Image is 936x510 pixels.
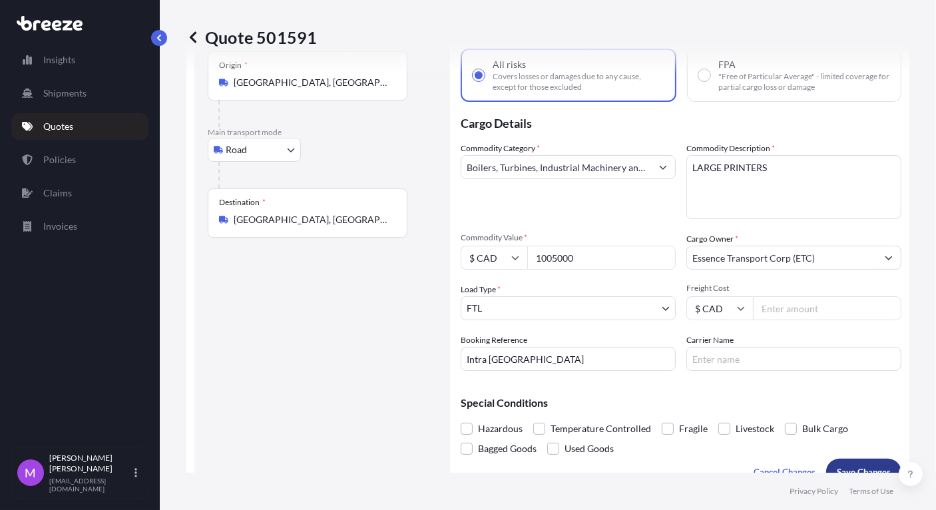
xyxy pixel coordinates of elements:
label: Commodity Category [461,142,540,155]
span: Load Type [461,283,501,296]
p: Policies [43,153,76,166]
p: [EMAIL_ADDRESS][DOMAIN_NAME] [49,477,132,493]
input: Your internal reference [461,347,676,371]
span: Freight Cost [686,283,901,294]
p: Special Conditions [461,397,901,408]
span: Covers losses or damages due to any cause, except for those excluded [493,71,664,93]
a: Claims [11,180,148,206]
span: FTL [467,302,482,315]
button: Show suggestions [877,246,901,270]
label: Cargo Owner [686,232,738,246]
p: Shipments [43,87,87,100]
p: [PERSON_NAME] [PERSON_NAME] [49,453,132,474]
span: M [25,466,37,479]
input: Type amount [527,246,676,270]
span: Road [226,143,247,156]
input: Origin [234,76,391,89]
p: Insights [43,53,75,67]
label: Commodity Description [686,142,775,155]
input: Enter amount [753,296,901,320]
span: Hazardous [478,419,523,439]
a: Invoices [11,213,148,240]
a: Privacy Policy [790,486,838,497]
div: Destination [219,197,266,208]
button: Save Changes [826,459,901,485]
span: Bagged Goods [478,439,537,459]
input: Select a commodity type [461,155,651,179]
input: Full name [687,246,877,270]
p: Main transport mode [208,127,437,138]
p: Invoices [43,220,77,233]
a: Quotes [11,113,148,140]
button: Cancel Changes [743,459,826,485]
span: Bulk Cargo [802,419,848,439]
p: Quote 501591 [186,27,317,48]
span: Used Goods [565,439,614,459]
input: Destination [234,213,391,226]
span: "Free of Particular Average" - limited coverage for partial cargo loss or damage [718,71,890,93]
a: Policies [11,146,148,173]
a: Shipments [11,80,148,107]
button: Select transport [208,138,301,162]
textarea: LARGE PRINTERS [686,155,901,219]
p: Cancel Changes [754,465,816,479]
p: Claims [43,186,72,200]
button: FTL [461,296,676,320]
input: All risksCovers losses or damages due to any cause, except for those excluded [473,69,485,81]
input: FPA"Free of Particular Average" - limited coverage for partial cargo loss or damage [698,69,710,81]
p: Cargo Details [461,102,901,142]
span: Fragile [679,419,708,439]
span: Commodity Value [461,232,676,243]
button: Show suggestions [651,155,675,179]
label: Booking Reference [461,334,527,347]
a: Insights [11,47,148,73]
p: Save Changes [837,465,891,479]
p: Quotes [43,120,73,133]
span: Temperature Controlled [551,419,651,439]
a: Terms of Use [849,486,893,497]
span: Livestock [736,419,774,439]
label: Carrier Name [686,334,734,347]
input: Enter name [686,347,901,371]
